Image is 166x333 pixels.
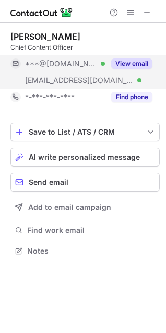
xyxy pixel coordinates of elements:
button: Reveal Button [111,92,152,102]
div: [PERSON_NAME] [10,31,80,42]
div: Chief Content Officer [10,43,160,52]
span: AI write personalized message [29,153,140,161]
button: save-profile-one-click [10,123,160,141]
span: Find work email [27,225,156,235]
button: Send email [10,173,160,192]
button: AI write personalized message [10,148,160,166]
button: Reveal Button [111,58,152,69]
span: Send email [29,178,68,186]
span: Add to email campaign [28,203,111,211]
img: ContactOut v5.3.10 [10,6,73,19]
span: Notes [27,246,156,256]
button: Add to email campaign [10,198,160,217]
span: [EMAIL_ADDRESS][DOMAIN_NAME] [25,76,134,85]
button: Notes [10,244,160,258]
span: ***@[DOMAIN_NAME] [25,59,97,68]
button: Find work email [10,223,160,237]
div: Save to List / ATS / CRM [29,128,141,136]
